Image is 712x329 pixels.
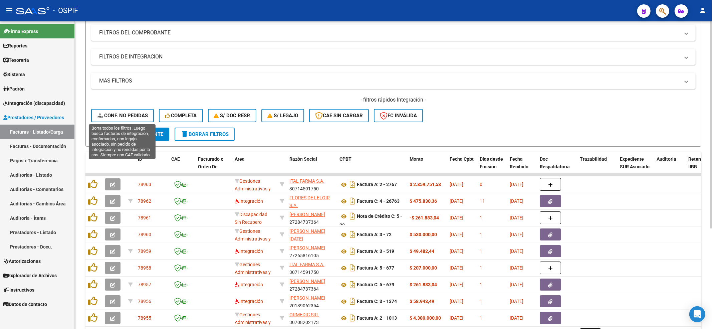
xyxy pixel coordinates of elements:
span: [PERSON_NAME][DATE] [289,228,325,241]
span: [DATE] [510,215,523,220]
span: CPBT [339,156,351,162]
span: 78961 [138,215,151,220]
span: 78960 [138,232,151,237]
span: [PERSON_NAME] [289,212,325,217]
span: S/ Doc Resp. [214,113,251,119]
span: Integración [235,299,263,304]
i: Descargar documento [348,279,357,290]
div: 30714591750 [289,177,334,191]
span: - OSPIF [53,3,78,18]
strong: Factura A: 2 - 1013 [357,316,397,321]
span: [DATE] [450,249,463,254]
mat-expansion-panel-header: MAS FILTROS [91,73,696,89]
datatable-header-cell: Expediente SUR Asociado [617,152,654,181]
span: Discapacidad Sin Recupero [235,212,267,225]
datatable-header-cell: CPBT [337,152,407,181]
strong: $ 207.000,00 [410,265,437,271]
datatable-header-cell: CAE [169,152,195,181]
span: [PERSON_NAME] [289,245,325,251]
span: FC Inválida [380,113,417,119]
span: 78955 [138,315,151,321]
span: [DATE] [510,299,523,304]
strong: Factura C: 4 - 26763 [357,199,400,204]
span: [PERSON_NAME] [289,295,325,301]
span: Fecha Recibido [510,156,528,169]
datatable-header-cell: ID [135,152,169,181]
datatable-header-cell: Monto [407,152,447,181]
strong: Factura A: 2 - 2767 [357,182,397,187]
span: Razón Social [289,156,317,162]
span: Facturado x Orden De [198,156,223,169]
span: Instructivos [3,286,34,294]
span: [DATE] [510,232,523,237]
span: 1 [480,282,482,287]
div: 20216435045 [289,227,334,241]
span: Integración [235,249,263,254]
span: 78958 [138,265,151,271]
span: Gestiones Administrativas y Otros [235,262,271,283]
strong: Factura A: 3 - 72 [357,232,392,237]
button: CAE SIN CARGAR [309,109,369,122]
span: Días desde Emisión [480,156,503,169]
button: S/ legajo [261,109,304,122]
span: Padrón [3,85,25,93]
span: 78956 [138,299,151,304]
span: [DATE] [450,282,463,287]
strong: $ 475.830,36 [410,198,437,204]
div: 20139062354 [289,294,334,308]
span: [DATE] [450,315,463,321]
button: Buscar Comprobante [91,128,169,141]
mat-icon: person [699,6,707,14]
span: Doc Respaldatoria [540,156,570,169]
mat-expansion-panel-header: FILTROS DE INTEGRACION [91,49,696,65]
span: 11 [480,198,485,204]
strong: $ 261.883,04 [410,282,437,287]
span: 1 [480,265,482,271]
span: CAE [171,156,180,162]
strong: $ 530.000,00 [410,232,437,237]
span: Reportes [3,42,27,49]
button: Completa [159,109,203,122]
strong: $ 49.482,44 [410,249,434,254]
div: 30714508144 [289,194,334,208]
mat-panel-title: MAS FILTROS [99,77,680,85]
button: S/ Doc Resp. [208,109,257,122]
span: [DATE] [450,265,463,271]
span: Sistema [3,71,25,78]
datatable-header-cell: Doc Respaldatoria [537,152,577,181]
i: Descargar documento [348,211,357,221]
strong: Factura C: 3 - 1374 [357,299,397,304]
span: Trazabilidad [580,156,607,162]
span: Gestiones Administrativas y Otros [235,178,271,199]
button: Conf. no pedidas [91,109,154,122]
strong: Factura A: 3 - 519 [357,249,394,254]
span: Tesorería [3,56,29,64]
div: 30714591750 [289,261,334,275]
span: 1 [480,215,482,220]
span: Explorador de Archivos [3,272,57,279]
datatable-header-cell: Fecha Recibido [507,152,537,181]
i: Descargar documento [348,179,357,190]
span: ORMEDIC SRL [289,312,319,317]
mat-icon: delete [181,130,189,138]
span: Gestiones Administrativas y Otros [235,228,271,249]
span: Expediente SUR Asociado [620,156,650,169]
datatable-header-cell: Trazabilidad [577,152,617,181]
strong: Nota de Crédito C: 5 - 20 [339,214,402,228]
strong: $ 2.859.751,53 [410,182,441,187]
datatable-header-cell: Días desde Emisión [477,152,507,181]
span: [DATE] [450,182,463,187]
i: Descargar documento [348,246,357,257]
span: Area [235,156,245,162]
h4: - filtros rápidos Integración - [91,96,696,104]
i: Descargar documento [348,296,357,307]
span: S/ legajo [267,113,298,119]
span: Firma Express [3,28,38,35]
span: 1 [480,299,482,304]
span: [DATE] [510,282,523,287]
div: Open Intercom Messenger [689,306,705,322]
span: 1 [480,232,482,237]
mat-panel-title: FILTROS DEL COMPROBANTE [99,29,680,36]
span: Prestadores / Proveedores [3,114,64,121]
div: 27284737364 [289,211,334,225]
